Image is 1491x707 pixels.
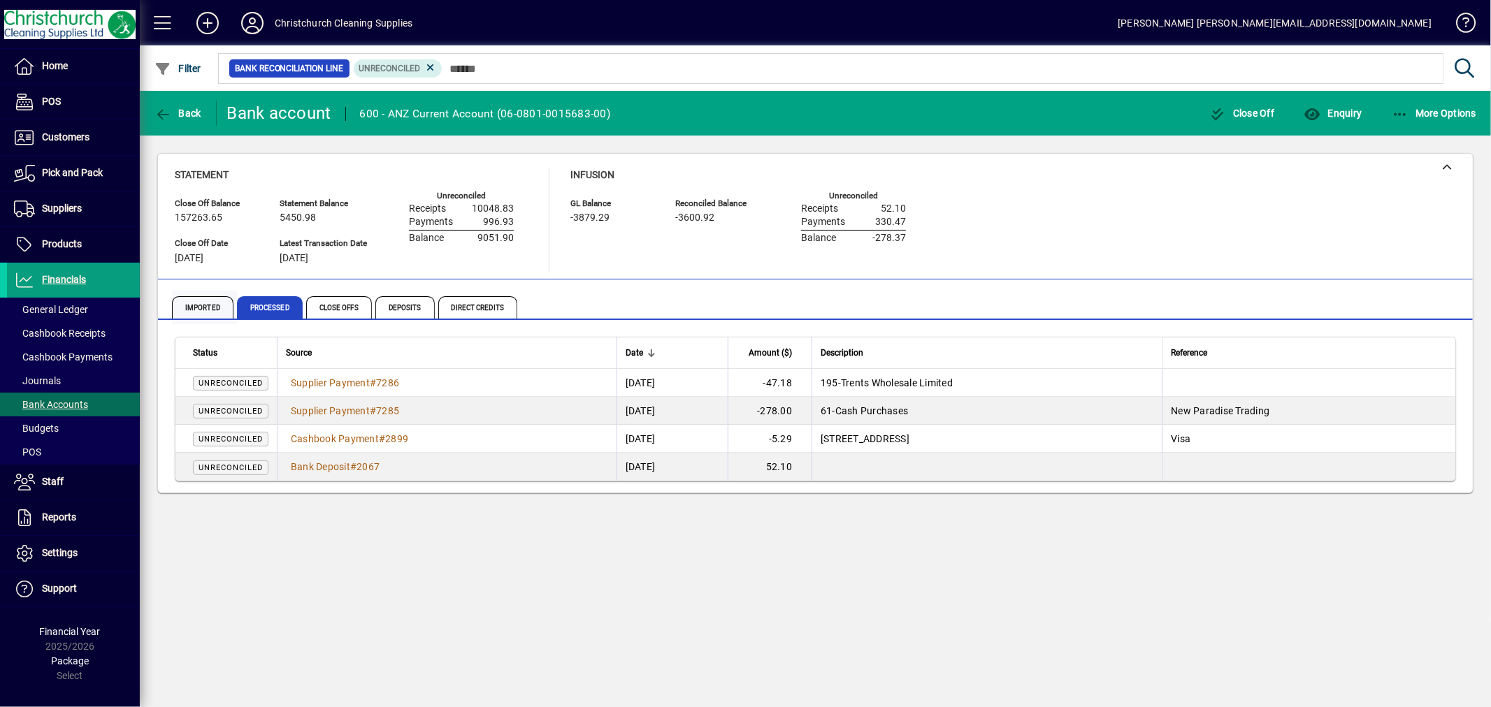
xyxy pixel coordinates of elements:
[14,328,106,339] span: Cashbook Receipts
[7,120,140,155] a: Customers
[291,377,370,388] span: Supplier Payment
[7,298,140,321] a: General Ledger
[227,102,331,124] div: Bank account
[199,435,263,444] span: Unreconciled
[675,212,714,224] span: -3600.92
[1446,3,1474,48] a: Knowledge Base
[7,191,140,226] a: Suppliers
[286,459,384,474] a: Bank Deposit#2067
[42,238,82,249] span: Products
[286,431,413,446] a: Cashbook Payment#2899
[7,49,140,84] a: Home
[360,103,611,125] div: 600 - ANZ Current Account (06-0801-0015683-00)
[42,96,61,107] span: POS
[185,10,230,36] button: Add
[359,64,421,73] span: Unreconciled
[42,274,86,285] span: Financials
[737,345,805,360] div: Amount ($)
[199,407,263,416] span: Unreconciled
[728,425,812,453] td: -5.29
[881,203,906,214] span: 52.10
[172,296,233,319] span: Imported
[175,239,259,248] span: Close Off Date
[42,60,68,71] span: Home
[14,351,113,363] span: Cashbook Payments
[42,476,64,487] span: Staff
[617,453,728,481] td: [DATE]
[872,233,906,244] span: -278.37
[42,547,78,558] span: Settings
[626,345,719,360] div: Date
[14,399,88,410] span: Bank Accounts
[829,191,878,201] label: Unreconciled
[291,433,379,444] span: Cashbook Payment
[477,233,514,244] span: 9051.90
[626,345,643,360] span: Date
[1388,101,1481,126] button: More Options
[7,440,140,464] a: POS
[291,405,370,416] span: Supplier Payment
[193,345,217,360] span: Status
[286,345,608,360] div: Source
[749,345,792,360] span: Amount ($)
[280,239,367,248] span: Latest Transaction Date
[570,199,654,208] span: GL Balance
[437,191,486,201] label: Unreconciled
[14,375,61,386] span: Journals
[821,405,833,416] span: 61
[154,63,201,74] span: Filter
[1392,108,1477,119] span: More Options
[835,405,909,416] span: Cash Purchases
[42,203,82,214] span: Suppliers
[1172,433,1191,444] span: Visa
[1206,101,1278,126] button: Close Off
[617,425,728,453] td: [DATE]
[286,403,404,418] a: Supplier Payment#7285
[472,203,514,214] span: 10048.83
[14,423,59,434] span: Budgets
[1172,405,1270,416] span: New Paradise Trading
[821,345,863,360] span: Description
[14,304,88,315] span: General Ledger
[821,377,838,388] span: 195
[617,369,728,397] td: [DATE]
[7,85,140,119] a: POS
[7,393,140,416] a: Bank Accounts
[483,217,514,228] span: 996.93
[354,59,442,78] mat-chip: Reconciliation Status: Unreconciled
[42,167,103,178] span: Pick and Pack
[280,199,367,208] span: Statement Balance
[1172,345,1208,360] span: Reference
[409,203,446,214] span: Receipts
[199,379,263,388] span: Unreconciled
[841,377,953,388] span: Trents Wholesale Limited
[438,296,517,319] span: Direct Credits
[570,212,610,224] span: -3879.29
[801,203,838,214] span: Receipts
[1209,108,1275,119] span: Close Off
[280,212,316,224] span: 5450.98
[838,377,841,388] span: -
[370,405,376,416] span: #
[280,253,308,264] span: [DATE]
[375,296,435,319] span: Deposits
[801,217,845,228] span: Payments
[1300,101,1365,126] button: Enquiry
[7,465,140,500] a: Staff
[7,536,140,571] a: Settings
[728,369,812,397] td: -47.18
[175,199,259,208] span: Close Off Balance
[356,461,380,472] span: 2067
[409,217,453,228] span: Payments
[286,375,404,391] a: Supplier Payment#7286
[275,12,412,34] div: Christchurch Cleaning Supplies
[376,405,399,416] span: 7285
[7,416,140,440] a: Budgets
[409,233,444,244] span: Balance
[151,56,205,81] button: Filter
[306,296,372,319] span: Close Offs
[42,131,89,143] span: Customers
[175,212,222,224] span: 157263.65
[7,227,140,262] a: Products
[801,233,836,244] span: Balance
